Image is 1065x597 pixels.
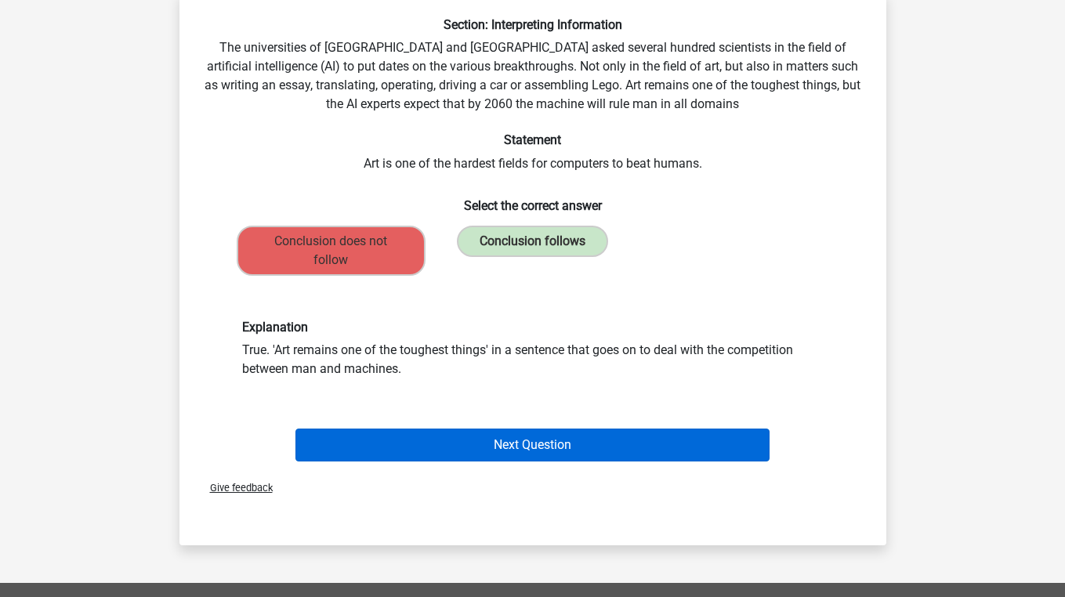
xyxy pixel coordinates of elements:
button: Next Question [295,429,770,461]
div: The universities of [GEOGRAPHIC_DATA] and [GEOGRAPHIC_DATA] asked several hundred scientists in t... [186,17,880,468]
div: True. 'Art remains one of the toughest things' in a sentence that goes on to deal with the compet... [230,320,835,378]
label: Conclusion does not follow [237,226,426,276]
h6: Select the correct answer [205,186,861,213]
h6: Section: Interpreting Information [205,17,861,32]
label: Conclusion follows [457,226,608,257]
span: Give feedback [197,482,273,494]
h6: Explanation [242,320,824,335]
h6: Statement [205,132,861,147]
